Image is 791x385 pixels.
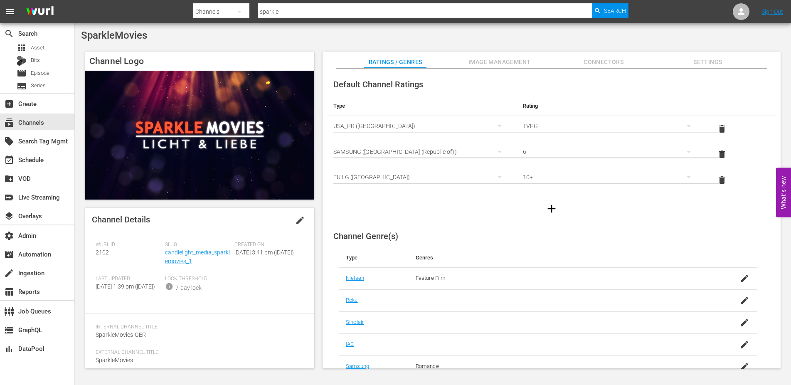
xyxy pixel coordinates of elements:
th: Type [327,96,516,116]
span: Last Updated: [96,276,161,282]
div: SAMSUNG ([GEOGRAPHIC_DATA] (Republic of)) [333,140,510,163]
button: edit [290,210,310,230]
button: delete [712,144,732,164]
div: EU LG ([GEOGRAPHIC_DATA]) [333,165,510,189]
div: 7-day lock [175,284,202,292]
span: Connectors [572,57,635,67]
table: simple table [327,96,776,193]
span: Created On: [234,242,300,248]
span: Image Management [468,57,531,67]
th: Type [339,248,409,268]
span: Ingestion [4,268,14,278]
span: delete [717,124,727,134]
div: 10+ [523,165,699,189]
span: [DATE] 1:39 pm ([DATE]) [96,283,155,290]
span: Series [31,81,46,90]
span: Overlays [4,211,14,221]
span: Series [17,81,27,91]
a: Sign Out [761,8,783,15]
div: TVPG [523,114,699,138]
a: candlelight_media_sparklemovies_1 [165,249,230,264]
span: menu [5,7,15,17]
span: Internal Channel Title: [96,324,300,331]
span: delete [717,175,727,185]
span: Asset [17,43,27,53]
span: Channel Details [92,215,150,225]
span: Search Tag Mgmt [4,136,14,146]
span: edit [295,215,305,225]
button: delete [712,119,732,139]
span: Live Streaming [4,192,14,202]
span: SparkleMovies [81,30,147,41]
span: Job Queues [4,306,14,316]
img: ans4CAIJ8jUAAAAAAAAAAAAAAAAAAAAAAAAgQb4GAAAAAAAAAAAAAAAAAAAAAAAAJMjXAAAAAAAAAAAAAAAAAAAAAAAAgAT5G... [20,2,60,22]
span: Channels [4,118,14,128]
a: Nielsen [346,275,364,281]
div: Bits [17,56,27,66]
a: IAB [346,341,354,347]
div: 6 [523,140,699,163]
span: info [165,282,173,291]
th: Rating [516,96,706,116]
h4: Channel Logo [85,52,314,71]
span: Admin [4,231,14,241]
span: Ratings / Genres [364,57,426,67]
span: Episode [31,69,49,77]
button: delete [712,170,732,190]
span: 2102 [96,249,109,256]
th: Genres [409,248,711,268]
span: GraphQL [4,325,14,335]
span: Default Channel Ratings [333,79,423,89]
span: Search [4,29,14,39]
span: Reports [4,287,14,297]
span: DataPool [4,344,14,354]
span: Schedule [4,155,14,165]
span: Wurl ID: [96,242,161,248]
span: SparkleMovies [96,357,133,363]
span: External Channel Title: [96,349,300,356]
span: SparkleMovies-GER [96,331,146,338]
span: Slug: [165,242,230,248]
span: Bits [31,56,40,64]
span: VOD [4,174,14,184]
div: USA_PR ([GEOGRAPHIC_DATA]) [333,114,510,138]
span: Lock Threshold: [165,276,230,282]
img: SparkleMovies [85,71,314,200]
a: Samsung [346,363,369,369]
span: Episode [17,68,27,78]
span: Channel Genre(s) [333,231,398,241]
span: Asset [31,44,44,52]
a: Roku [346,297,358,303]
span: delete [717,149,727,159]
span: Settings [677,57,739,67]
button: Search [592,3,628,18]
span: Search [604,3,626,18]
button: Open Feedback Widget [776,168,791,217]
span: Automation [4,249,14,259]
a: Sinclair [346,319,364,325]
span: Create [4,99,14,109]
span: [DATE] 3:41 pm ([DATE]) [234,249,294,256]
